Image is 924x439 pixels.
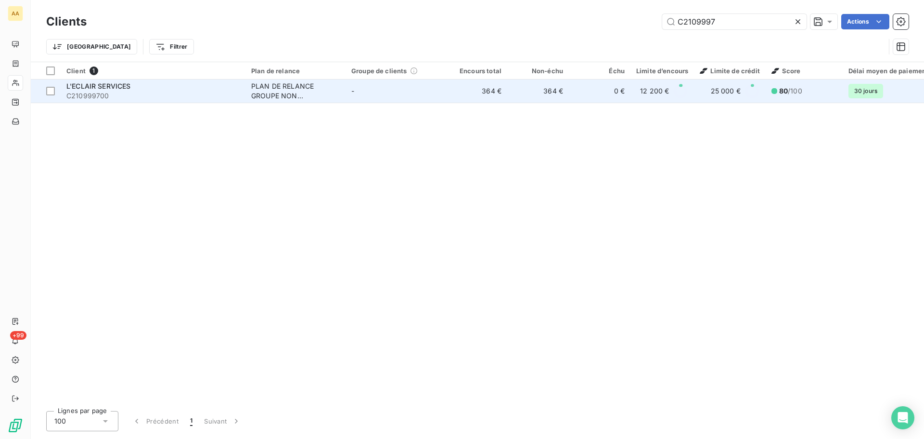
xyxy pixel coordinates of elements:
h3: Clients [46,13,87,30]
span: +99 [10,331,26,340]
span: 30 jours [848,84,883,98]
span: C210999700 [66,91,240,101]
span: - [351,87,354,95]
div: Limite d’encours [636,67,688,75]
button: Précédent [126,411,184,431]
button: [GEOGRAPHIC_DATA] [46,39,137,54]
span: Limite de crédit [700,67,759,75]
span: /100 [779,86,802,96]
td: 364 € [446,80,507,103]
span: Client [66,67,86,75]
td: 364 € [507,80,569,103]
img: Logo LeanPay [8,418,23,433]
td: 0 € [569,80,630,103]
div: Non-échu [513,67,563,75]
span: Groupe de clients [351,67,407,75]
div: Échu [575,67,625,75]
button: 1 [184,411,198,431]
input: Rechercher [662,14,807,29]
span: Score [771,67,801,75]
div: PLAN DE RELANCE GROUPE NON AUTOMATIQUE [251,81,340,101]
span: 100 [54,416,66,426]
div: Encours total [451,67,501,75]
span: 12 200 € [640,86,669,96]
div: Plan de relance [251,67,340,75]
div: AA [8,6,23,21]
div: Open Intercom Messenger [891,406,914,429]
span: 25 000 € [711,86,741,96]
span: 1 [90,67,98,75]
span: L'ECLAIR SERVICES [66,82,131,90]
span: 80 [779,87,788,95]
button: Suivant [198,411,247,431]
span: 1 [190,416,192,426]
button: Filtrer [149,39,193,54]
button: Actions [841,14,889,29]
